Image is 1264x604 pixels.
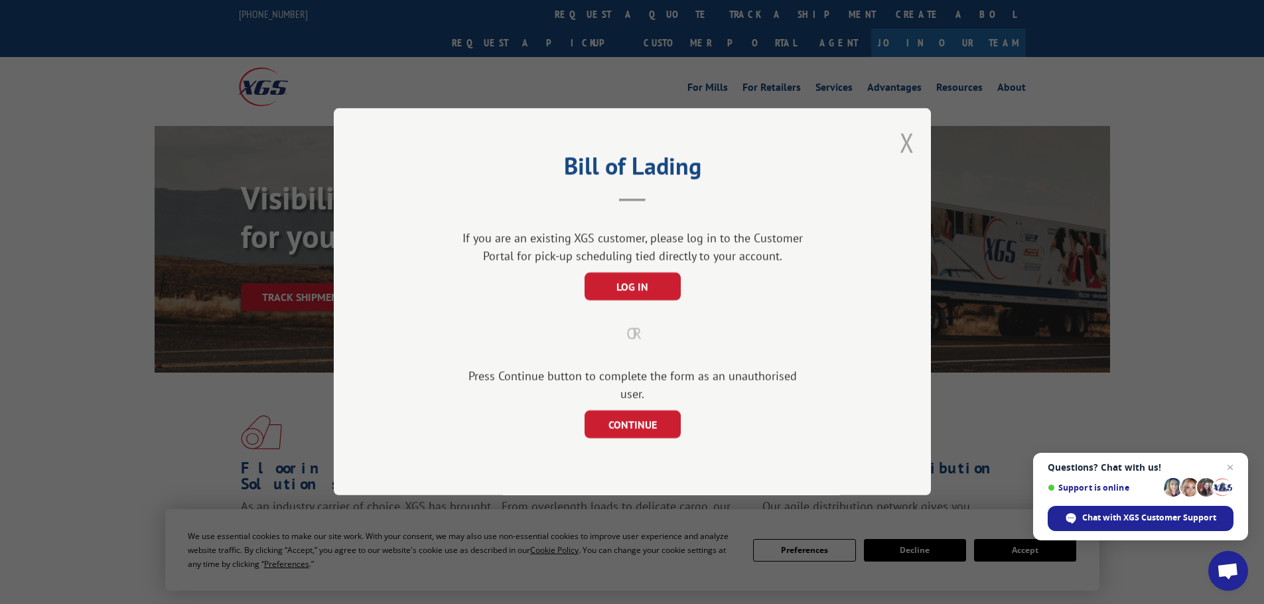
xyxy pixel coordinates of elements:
div: If you are an existing XGS customer, please log in to the Customer Portal for pick-up scheduling ... [456,229,808,265]
button: Close modal [900,125,914,160]
span: Questions? Chat with us! [1048,462,1233,473]
span: Support is online [1048,483,1159,493]
h2: Bill of Lading [400,156,865,182]
a: LOG IN [584,282,680,294]
button: LOG IN [584,273,680,301]
span: Close chat [1222,459,1238,475]
div: OR [400,322,865,346]
div: Press Continue button to complete the form as an unauthorised user. [456,367,808,403]
div: Open chat [1208,551,1248,591]
button: CONTINUE [584,411,680,439]
span: Chat with XGS Customer Support [1082,512,1216,524]
div: Chat with XGS Customer Support [1048,506,1233,531]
